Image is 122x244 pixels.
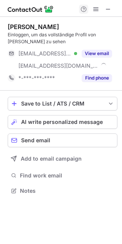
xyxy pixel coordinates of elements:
[8,23,59,31] div: [PERSON_NAME]
[20,172,114,179] span: Find work email
[82,50,112,57] button: Reveal Button
[8,185,117,196] button: Notes
[82,74,112,82] button: Reveal Button
[8,133,117,147] button: Send email
[21,119,103,125] span: AI write personalized message
[8,152,117,166] button: Add to email campaign
[21,101,104,107] div: Save to List / ATS / CRM
[8,5,54,14] img: ContactOut v5.3.10
[21,137,50,143] span: Send email
[8,31,117,45] div: Einloggen, um das vollständige Profil von [PERSON_NAME] zu sehen
[8,170,117,181] button: Find work email
[8,115,117,129] button: AI write personalized message
[18,62,98,69] span: [EMAIL_ADDRESS][DOMAIN_NAME]
[20,187,114,194] span: Notes
[21,156,82,162] span: Add to email campaign
[18,50,71,57] span: [EMAIL_ADDRESS][DOMAIN_NAME]
[8,97,117,111] button: save-profile-one-click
